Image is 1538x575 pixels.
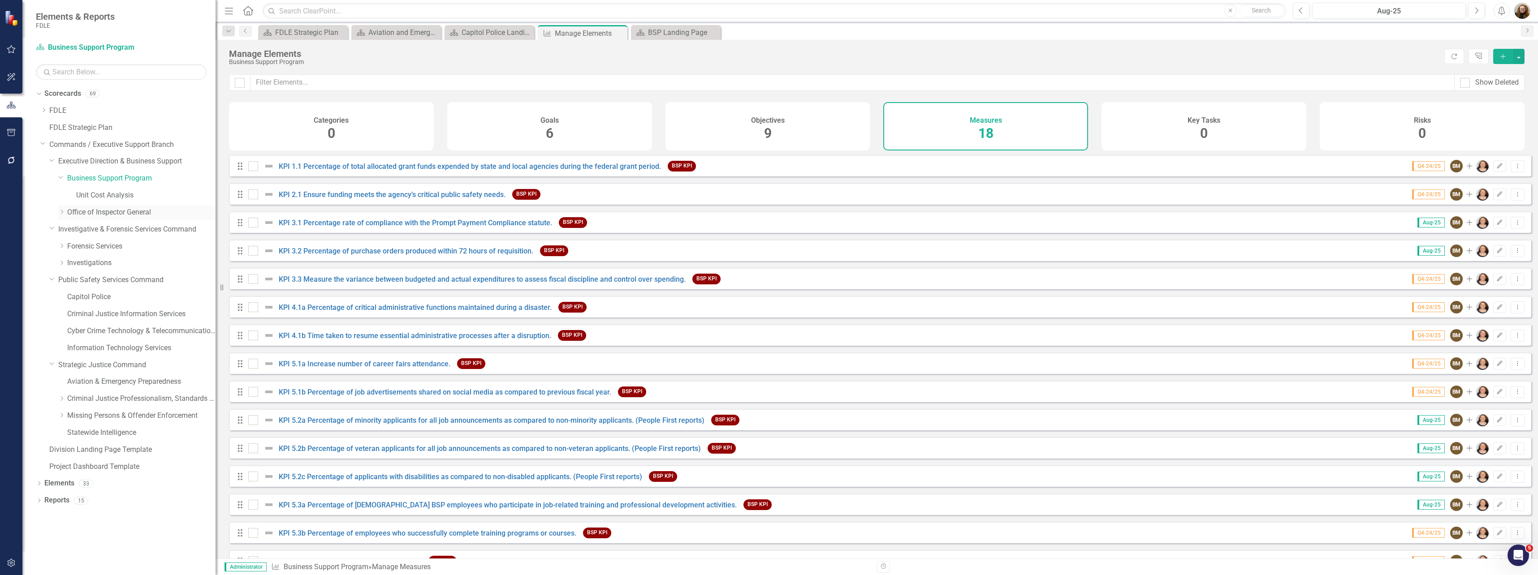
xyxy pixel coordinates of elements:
img: Elizabeth Martin [1476,555,1489,567]
img: Not Defined [264,499,274,510]
div: BM [1450,245,1463,257]
a: KPI 5.2a Percentage of minority applicants for all job announcements as compared to non-minority ... [279,416,704,425]
img: Not Defined [264,245,274,256]
a: KPI 5.3a Percentage of [DEMOGRAPHIC_DATA] BSP employees who participate in job-related training a... [279,501,737,509]
h4: Risks [1414,116,1431,124]
img: Not Defined [264,330,274,341]
a: Criminal Justice Information Services [67,309,216,319]
div: BM [1450,160,1463,172]
span: BSP KPI [583,528,611,538]
span: 6 [546,125,553,141]
small: FDLE [36,22,115,29]
div: BM [1450,357,1463,370]
span: BSP KPI [618,386,646,397]
span: BSP KPI [457,358,485,369]
div: BM [1450,301,1463,313]
span: 0 [328,125,335,141]
img: Elizabeth Martin [1476,160,1489,172]
div: BM [1450,470,1463,483]
img: Elizabeth Martin [1476,301,1489,313]
h4: Goals [540,116,559,124]
span: BSP KPI [708,443,736,453]
img: Not Defined [264,443,274,454]
img: Elizabeth Martin [1476,357,1489,370]
div: Business Support Program [229,59,1440,65]
img: Elizabeth Martin [1476,470,1489,483]
img: Not Defined [264,302,274,313]
a: KPI 5.3b Percentage of employees who successfully complete training programs or courses. [279,529,576,537]
a: Unit Cost Analysis [76,190,216,201]
a: Investigative & Forensic Services Command [58,224,216,235]
img: Not Defined [264,415,274,425]
div: Aviation and Emergency Preparedness Landing Page [368,27,439,38]
img: Elizabeth Martin [1476,188,1489,201]
a: Business Support Program [67,173,216,184]
a: KPI 2.1 Ensure funding meets the agency’s critical public safety needs. [279,190,505,199]
img: Not Defined [264,161,274,172]
img: Not Defined [264,556,274,566]
a: Reports [44,495,69,506]
img: Not Defined [264,386,274,397]
span: BSP KPI [559,217,587,227]
div: BM [1450,414,1463,426]
span: BSP KPI [428,556,457,566]
div: BM [1450,216,1463,229]
a: Aviation and Emergency Preparedness Landing Page [354,27,439,38]
img: Elizabeth Martin [1476,442,1489,455]
span: Aug-25 [1417,218,1445,227]
iframe: Intercom live chat [1508,545,1529,566]
img: Not Defined [264,217,274,228]
h4: Key Tasks [1188,116,1220,124]
div: BM [1450,386,1463,398]
a: Commands / Executive Support Branch [49,140,216,150]
a: Scorecards [44,89,81,99]
a: Business Support Program [36,43,148,53]
a: KPI 5.2b Percentage of veteran applicants for all job announcements as compared to non-veteran ap... [279,444,701,453]
div: BM [1450,273,1463,285]
span: BSP KPI [558,302,587,312]
span: Q4-24/25 [1412,387,1445,397]
a: KPI 4.1b Time taken to resume essential administrative processes after a disruption. [279,331,551,340]
div: BM [1450,442,1463,455]
a: KPI 3.2 Percentage of purchase orders produced within 72 hours of requisition. [279,247,533,255]
img: Elizabeth Martin [1476,414,1489,426]
span: BSP KPI [558,330,586,340]
div: Aug-25 [1315,6,1463,17]
a: Strategic Justice Command [58,360,216,370]
span: Aug-25 [1417,415,1445,425]
input: Search ClearPoint... [263,3,1286,19]
button: Aug-25 [1312,3,1466,19]
div: BM [1450,329,1463,342]
div: BM [1450,527,1463,539]
span: 18 [978,125,994,141]
span: BSP KPI [512,189,540,199]
a: BSP Landing Page [633,27,718,38]
img: Not Defined [264,471,274,482]
a: KPI 1.1 Percentage of total allocated grant funds expended by state and local agencies during the... [279,162,661,171]
span: BSP KPI [692,274,721,284]
div: 33 [79,480,93,487]
div: BM [1450,188,1463,201]
span: BSP KPI [649,471,677,481]
img: Elizabeth Martin [1476,329,1489,342]
a: Cyber Crime Technology & Telecommunications [67,326,216,336]
a: Elements [44,478,74,489]
span: Q4-24/25 [1412,302,1445,312]
span: Elements & Reports [36,11,115,22]
img: Elizabeth Martin [1476,245,1489,257]
div: BM [1450,555,1463,567]
div: Manage Elements [555,28,625,39]
span: Q4-24/25 [1412,330,1445,340]
img: Elizabeth Martin [1476,216,1489,229]
a: Business Support Program [284,562,368,571]
img: Jennifer Siddoway [1514,3,1530,19]
img: Elizabeth Martin [1476,498,1489,511]
a: KPI 3.3 Measure the variance between budgeted and actual expenditures to assess fiscal discipline... [279,275,686,283]
span: Aug-25 [1417,500,1445,510]
span: Q4-24/25 [1412,359,1445,369]
img: Not Defined [264,528,274,538]
a: FDLE [49,106,216,116]
span: BSP KPI [540,245,568,256]
a: Capitol Police Landing [447,27,532,38]
div: Manage Elements [229,49,1440,59]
